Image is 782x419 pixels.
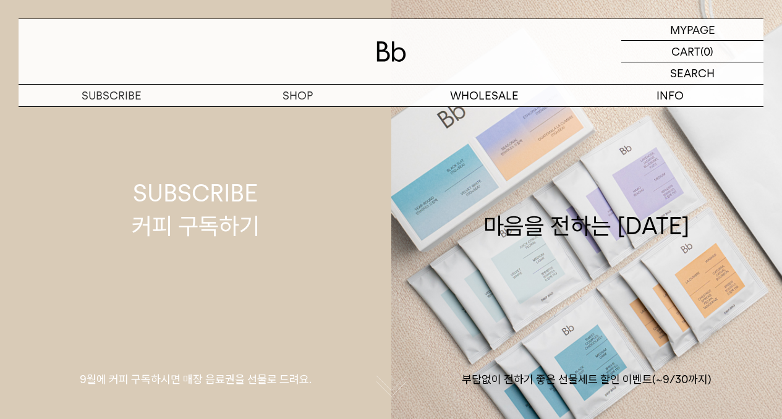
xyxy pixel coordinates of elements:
[19,85,205,106] a: SUBSCRIBE
[670,62,715,84] p: SEARCH
[700,41,713,62] p: (0)
[621,19,763,41] a: MYPAGE
[205,85,391,106] a: SHOP
[670,19,715,40] p: MYPAGE
[577,85,763,106] p: INFO
[376,41,406,62] img: 로고
[132,177,260,242] div: SUBSCRIBE 커피 구독하기
[483,177,690,242] div: 마음을 전하는 [DATE]
[391,85,577,106] p: WHOLESALE
[621,41,763,62] a: CART (0)
[671,41,700,62] p: CART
